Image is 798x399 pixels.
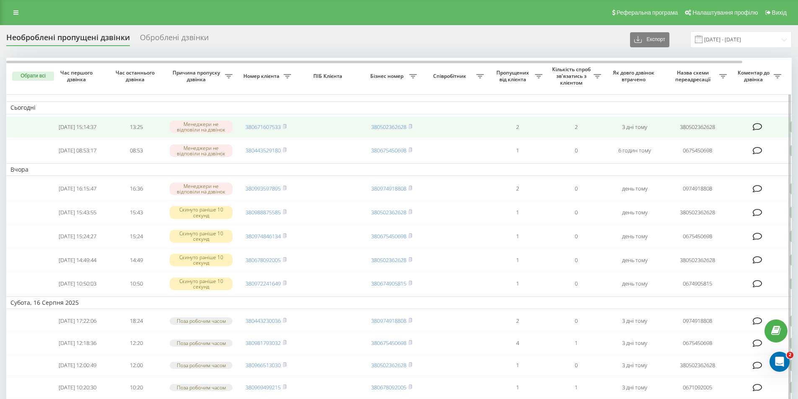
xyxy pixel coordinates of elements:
[170,70,225,82] span: Причина пропуску дзвінка
[547,225,605,247] td: 0
[371,147,406,154] a: 380675450698
[547,355,605,376] td: 0
[48,178,107,200] td: [DATE] 16:15:47
[48,249,107,271] td: [DATE] 14:49:44
[107,273,165,295] td: 10:50
[371,209,406,216] a: 380502362628
[612,70,657,82] span: Як довго дзвінок втрачено
[140,33,209,46] div: Оброблені дзвінки
[488,249,547,271] td: 1
[367,73,409,80] span: Бізнес номер
[551,66,594,86] span: Кількість спроб зв'язатись з клієнтом
[371,339,406,347] a: 380675450698
[664,249,731,271] td: 380502362628
[787,352,793,358] span: 2
[48,273,107,295] td: [DATE] 10:50:03
[488,116,547,138] td: 2
[245,209,281,216] a: 380988875585
[48,116,107,138] td: [DATE] 15:14:37
[617,9,678,16] span: Реферальна програма
[6,33,130,46] div: Необроблені пропущені дзвінки
[245,123,281,131] a: 380671607533
[605,377,664,398] td: 3 дні тому
[170,362,232,369] div: Поза робочим часом
[170,121,232,133] div: Менеджери не відповіли на дзвінок
[170,183,232,195] div: Менеджери не відповіли на дзвінок
[547,139,605,162] td: 0
[170,206,232,219] div: Скинуто раніше 10 секунд
[664,201,731,224] td: 380502362628
[107,249,165,271] td: 14:49
[664,273,731,295] td: 0674905815
[605,116,664,138] td: 3 дні тому
[107,178,165,200] td: 16:36
[605,139,664,162] td: 6 годин тому
[605,311,664,331] td: 3 дні тому
[547,311,605,331] td: 0
[48,201,107,224] td: [DATE] 15:43:55
[107,225,165,247] td: 15:24
[630,32,669,47] button: Експорт
[48,355,107,376] td: [DATE] 12:00:49
[170,278,232,290] div: Скинуто раніше 10 секунд
[605,225,664,247] td: день тому
[664,225,731,247] td: 0675450698
[772,9,787,16] span: Вихід
[605,178,664,200] td: день тому
[547,201,605,224] td: 0
[48,139,107,162] td: [DATE] 08:53:17
[547,377,605,398] td: 1
[12,72,54,81] button: Обрати всі
[371,280,406,287] a: 380674905815
[371,123,406,131] a: 380502362628
[692,9,758,16] span: Налаштування профілю
[170,254,232,266] div: Скинуто раніше 10 секунд
[107,139,165,162] td: 08:53
[770,352,790,372] iframe: Intercom live chat
[605,273,664,295] td: день тому
[107,311,165,331] td: 18:24
[664,139,731,162] td: 0675450698
[735,70,774,82] span: Коментар до дзвінка
[492,70,535,82] span: Пропущених від клієнта
[605,249,664,271] td: день тому
[245,317,281,324] a: 380443230036
[664,311,731,331] td: 0974918808
[170,340,232,347] div: Поза робочим часом
[114,70,159,82] span: Час останнього дзвінка
[664,333,731,353] td: 0675450698
[547,178,605,200] td: 0
[170,230,232,242] div: Скинуто раніше 10 секунд
[371,256,406,264] a: 380502362628
[664,355,731,376] td: 380502362628
[371,384,406,391] a: 380678092005
[107,377,165,398] td: 10:20
[107,355,165,376] td: 12:00
[547,333,605,353] td: 1
[48,311,107,331] td: [DATE] 17:22:06
[170,317,232,324] div: Поза робочим часом
[371,317,406,324] a: 380974918808
[245,384,281,391] a: 380969499215
[245,280,281,287] a: 380972241649
[488,377,547,398] td: 1
[605,355,664,376] td: 3 дні тому
[668,70,719,82] span: Назва схеми переадресації
[488,311,547,331] td: 2
[488,225,547,247] td: 1
[170,384,232,391] div: Поза робочим часом
[48,225,107,247] td: [DATE] 15:24:27
[488,201,547,224] td: 1
[170,144,232,157] div: Менеджери не відповіли на дзвінок
[547,249,605,271] td: 0
[245,147,281,154] a: 380443529180
[488,355,547,376] td: 1
[107,201,165,224] td: 15:43
[664,178,731,200] td: 0974918808
[371,185,406,192] a: 380974918808
[48,377,107,398] td: [DATE] 10:20:30
[55,70,100,82] span: Час першого дзвінка
[107,116,165,138] td: 13:25
[488,333,547,353] td: 4
[605,333,664,353] td: 3 дні тому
